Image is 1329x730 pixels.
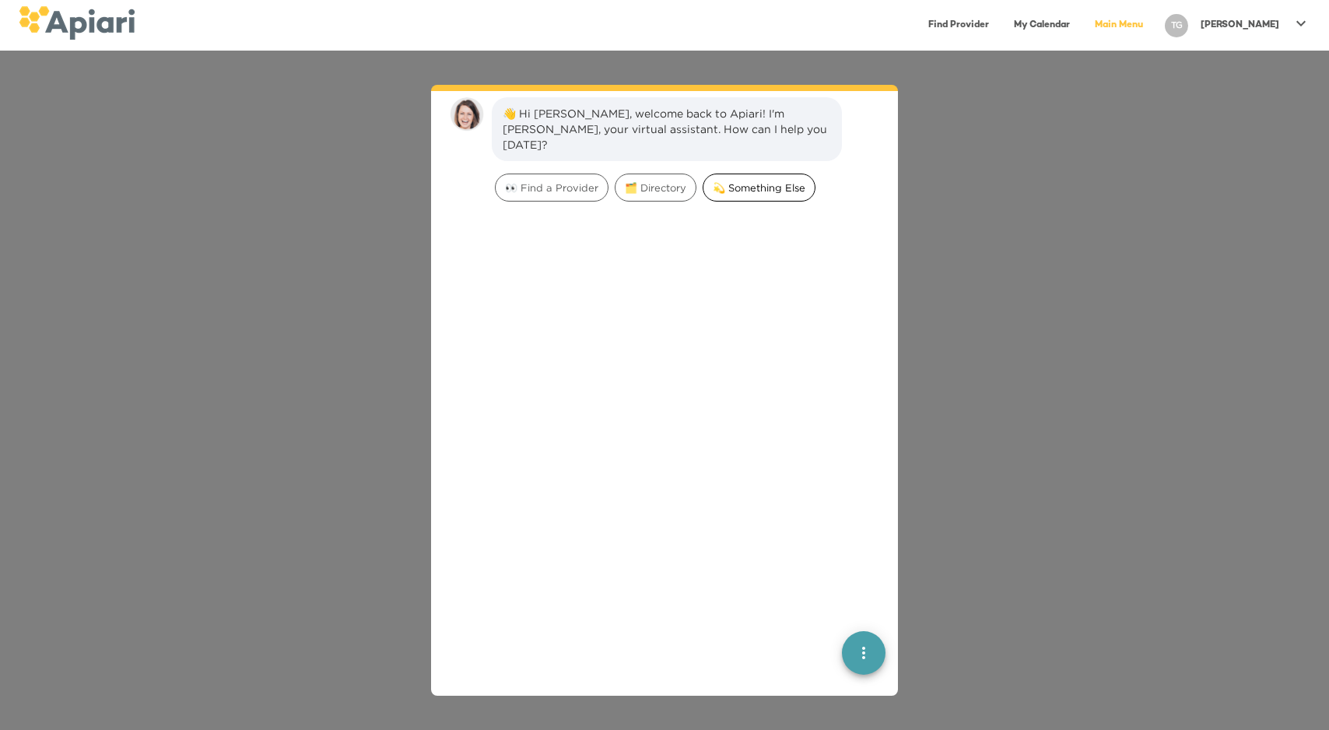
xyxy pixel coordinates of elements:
span: 💫 Something Else [703,181,815,195]
a: Main Menu [1085,9,1152,41]
div: 🗂️ Directory [615,174,696,202]
div: 👋 Hi [PERSON_NAME], welcome back to Apiari! I'm [PERSON_NAME], your virtual assistant. How can I ... [503,106,831,153]
span: 🗂️ Directory [615,181,696,195]
img: amy.37686e0395c82528988e.png [450,97,484,132]
div: 👀 Find a Provider [495,174,608,202]
img: logo [19,6,135,40]
div: 💫 Something Else [703,174,815,202]
p: [PERSON_NAME] [1201,19,1279,32]
span: 👀 Find a Provider [496,181,608,195]
a: Find Provider [919,9,998,41]
a: My Calendar [1005,9,1079,41]
div: TG [1165,14,1188,37]
button: quick menu [842,630,885,674]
